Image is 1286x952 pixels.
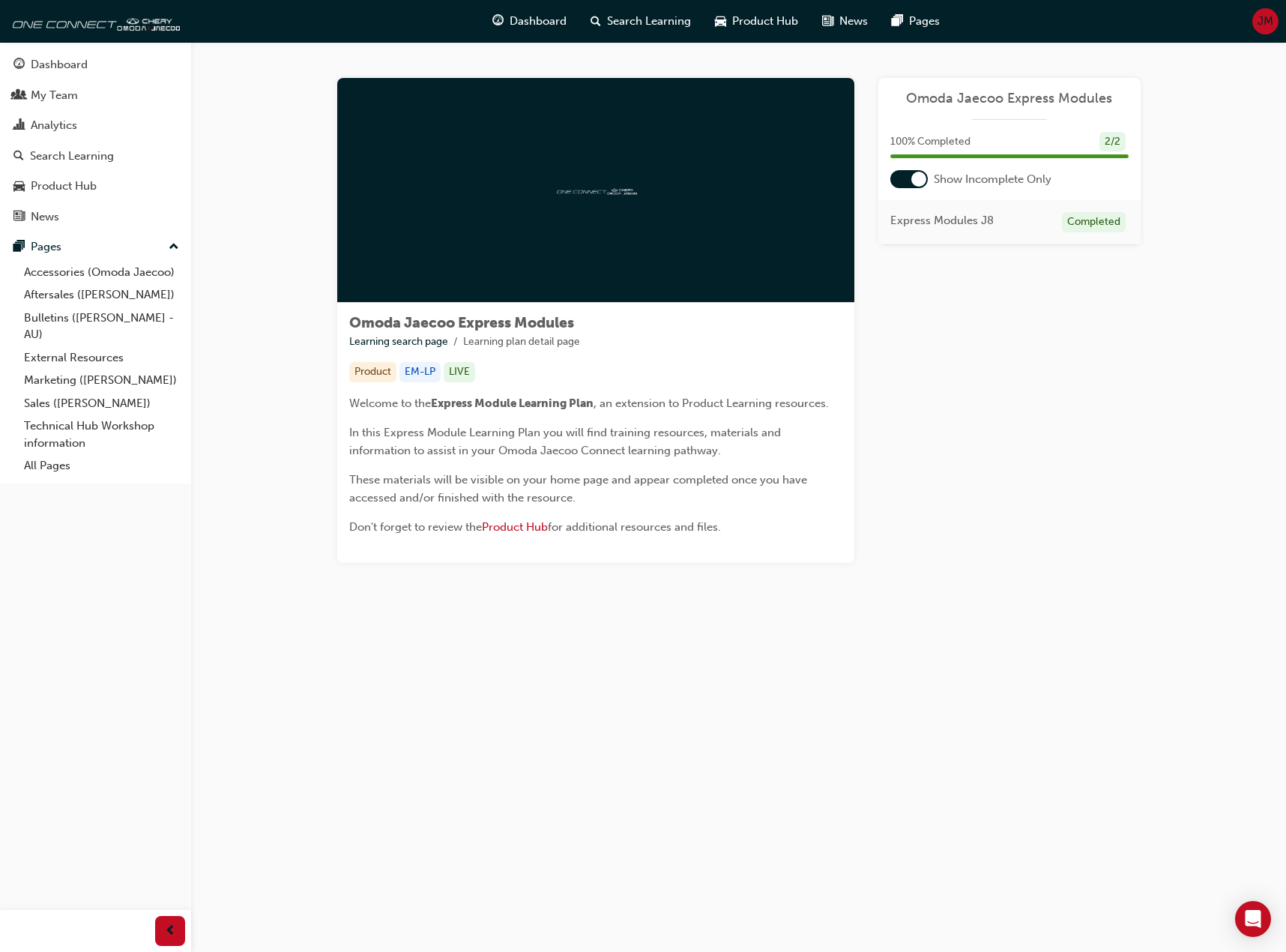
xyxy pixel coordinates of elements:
[31,208,59,226] div: News
[13,180,25,193] span: car-icon
[810,6,880,37] a: news-iconNews
[6,172,185,200] a: Product Hub
[349,426,784,457] span: In this Express Module Learning Plan you will find training resources, materials and information ...
[732,13,798,30] span: Product Hub
[890,212,994,229] span: Express Modules J8
[492,12,504,31] span: guage-icon
[31,117,77,134] div: Analytics
[463,334,580,351] li: Learning plan detail page
[444,362,475,382] div: LIVE
[510,13,567,30] span: Dashboard
[1062,212,1126,232] div: Completed
[822,12,833,31] span: news-icon
[482,520,548,534] a: Product Hub
[31,178,97,195] div: Product Hub
[890,133,970,151] span: 100 % Completed
[6,112,185,139] a: Analytics
[349,397,431,410] span: Welcome to the
[18,369,185,392] a: Marketing ([PERSON_NAME])
[13,150,24,163] span: search-icon
[18,346,185,370] a: External Resources
[18,392,185,415] a: Sales ([PERSON_NAME])
[18,454,185,477] a: All Pages
[1258,13,1273,30] span: JM
[594,397,829,410] span: , an extension to Product Learning resources.
[18,415,185,454] a: Technical Hub Workshop information
[18,261,185,284] a: Accessories (Omoda Jaecoo)
[579,6,703,37] a: search-iconSearch Learning
[349,362,396,382] div: Product
[7,6,180,36] img: oneconnect
[30,148,114,165] div: Search Learning
[18,307,185,346] a: Bulletins ([PERSON_NAME] - AU)
[6,48,185,233] button: DashboardMy TeamAnalyticsSearch LearningProduct HubNews
[349,335,448,348] a: Learning search page
[1099,132,1126,152] div: 2 / 2
[607,13,691,30] span: Search Learning
[31,238,61,256] div: Pages
[480,6,579,37] a: guage-iconDashboard
[13,241,25,254] span: pages-icon
[6,142,185,170] a: Search Learning
[909,13,940,30] span: Pages
[349,314,574,331] span: Omoda Jaecoo Express Modules
[6,233,185,261] button: Pages
[31,87,78,104] div: My Team
[349,520,482,534] span: Don't forget to review the
[13,119,25,133] span: chart-icon
[13,211,25,224] span: news-icon
[6,82,185,109] a: My Team
[169,238,179,257] span: up-icon
[165,922,176,941] span: prev-icon
[6,51,185,79] a: Dashboard
[934,171,1051,188] span: Show Incomplete Only
[1235,901,1271,937] div: Open Intercom Messenger
[548,520,721,534] span: for additional resources and files.
[6,203,185,231] a: News
[349,473,810,504] span: These materials will be visible on your home page and appear completed once you have accessed and...
[892,12,903,31] span: pages-icon
[399,362,441,382] div: EM-LP
[890,90,1129,107] a: Omoda Jaecoo Express Modules
[13,58,25,72] span: guage-icon
[431,397,594,410] span: Express Module Learning Plan
[18,283,185,307] a: Aftersales ([PERSON_NAME])
[31,56,88,73] div: Dashboard
[715,12,726,31] span: car-icon
[703,6,810,37] a: car-iconProduct Hub
[13,89,25,103] span: people-icon
[1252,8,1279,34] button: JM
[880,6,952,37] a: pages-iconPages
[591,12,601,31] span: search-icon
[839,13,868,30] span: News
[555,183,637,197] img: oneconnect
